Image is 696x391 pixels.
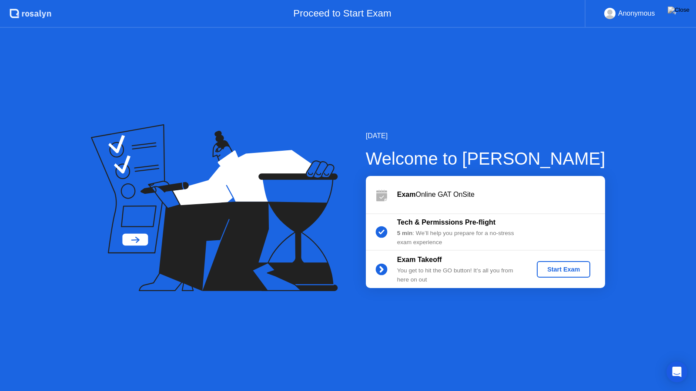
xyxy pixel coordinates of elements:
[397,256,442,263] b: Exam Takeoff
[397,229,522,247] div: : We’ll help you prepare for a no-stress exam experience
[397,191,416,198] b: Exam
[366,131,606,141] div: [DATE]
[537,261,590,278] button: Start Exam
[540,266,587,273] div: Start Exam
[366,146,606,172] div: Welcome to [PERSON_NAME]
[397,266,522,284] div: You get to hit the GO button! It’s all you from here on out
[618,8,655,19] div: Anonymous
[397,219,495,226] b: Tech & Permissions Pre-flight
[666,361,687,382] div: Open Intercom Messenger
[397,230,413,236] b: 5 min
[397,189,605,200] div: Online GAT OnSite
[668,7,689,13] img: Close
